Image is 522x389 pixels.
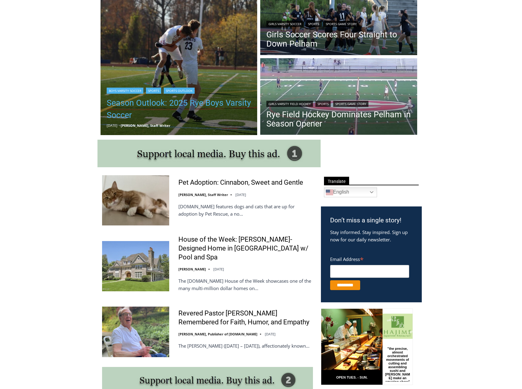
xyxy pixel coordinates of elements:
[326,189,333,196] img: en
[119,123,121,128] span: –
[330,253,409,264] label: Email Address
[102,307,169,357] img: Revered Pastor Donald Poole Jr. Remembered for Faith, Humor, and Empathy
[0,62,62,76] a: Open Tues. - Sun. [PHONE_NUMBER]
[260,58,417,137] img: (PHOTO: The Rye Girls Field Hockey Team defeated Pelham 3-0 on Tuesday to move to 3-0 in 2024.)
[164,88,195,94] a: Sports Outlook
[235,192,246,197] time: [DATE]
[266,101,313,107] a: Girls Varsity Field Hockey
[178,277,313,292] p: The [DOMAIN_NAME] House of the Week showcases one of the many multi-million dollar homes on…
[213,267,224,271] time: [DATE]
[178,309,313,327] a: Revered Pastor [PERSON_NAME] Remembered for Faith, Humor, and Empathy
[107,86,251,94] div: | |
[178,267,206,271] a: [PERSON_NAME]
[2,63,60,86] span: Open Tues. - Sun. [PHONE_NUMBER]
[266,20,411,27] div: | |
[178,235,313,262] a: House of the Week: [PERSON_NAME]-Designed Home in [GEOGRAPHIC_DATA] w/ Pool and Spa
[324,187,377,197] a: English
[265,332,276,336] time: [DATE]
[178,203,313,217] p: [DOMAIN_NAME] features dogs and cats that are up for adoption by Pet Rescue, a no…
[121,123,170,128] a: [PERSON_NAME], Staff Writer
[63,38,90,73] div: "the precise, almost orchestrated movements of cutting and assembling sushi and [PERSON_NAME] mak...
[315,101,331,107] a: Sports
[260,58,417,137] a: Read More Rye Field Hockey Dominates Pelham in Season Opener
[102,175,169,225] img: Pet Adoption: Cinnabon, Sweet and Gentle
[178,342,313,349] p: The [PERSON_NAME] ([DATE] – [DATE]), affectionately known…
[102,241,169,291] img: House of the Week: Rich Granoff-Designed Home in Greenwich w/ Pool and Spa
[324,21,359,27] a: Sports Game Story
[178,178,303,187] a: Pet Adoption: Cinnabon, Sweet and Gentle
[306,21,321,27] a: Sports
[178,192,228,197] a: [PERSON_NAME], Staff Writer
[146,88,161,94] a: Sports
[266,110,411,128] a: Rye Field Hockey Dominates Pelham in Season Opener
[107,123,117,128] time: [DATE]
[330,216,413,225] h3: Don’t miss a single story!
[324,177,349,185] span: Translate
[107,97,251,121] a: Season Outlook: 2025 Rye Boys Varsity Soccer
[97,140,321,167] img: support local media, buy this ad
[178,332,257,336] a: [PERSON_NAME], Publisher of [DOMAIN_NAME]
[330,228,413,243] p: Stay informed. Stay inspired. Sign up now for our daily newsletter.
[266,21,303,27] a: Girls Varsity Soccer
[107,88,143,94] a: Boys Varsity Soccer
[333,101,368,107] a: Sports Game Story
[266,30,411,48] a: Girls Soccer Scores Four Straight to Down Pelham
[266,100,411,107] div: | |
